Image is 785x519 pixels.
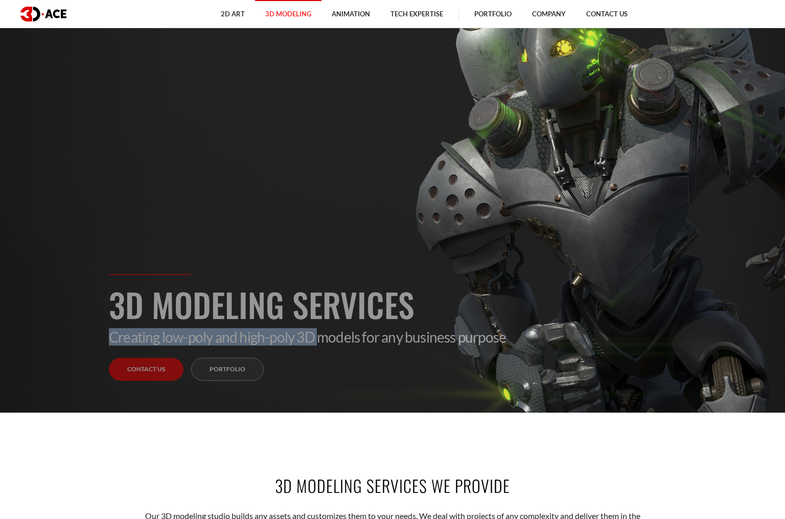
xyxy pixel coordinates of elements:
h1: 3D Modeling Services [109,280,676,328]
a: Contact us [109,358,183,381]
img: logo dark [20,7,66,21]
a: Portfolio [191,358,264,381]
p: Creating low-poly and high-poly 3D models for any business purpose [109,328,676,346]
h2: 3D modeling services we provide [109,474,676,497]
